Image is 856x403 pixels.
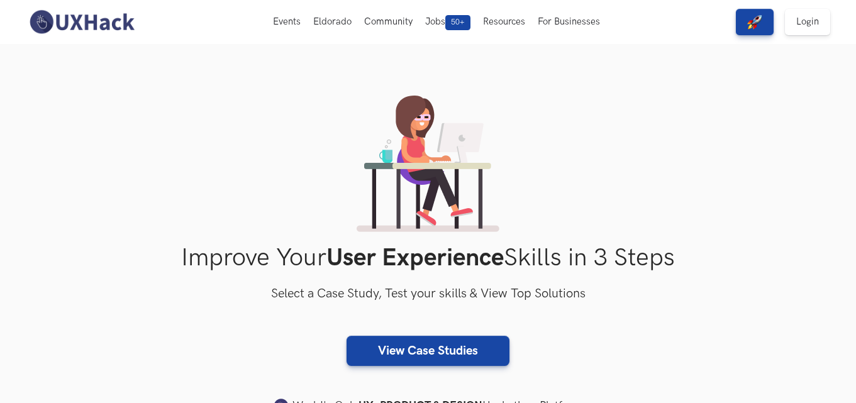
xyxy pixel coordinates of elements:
[347,336,509,366] a: View Case Studies
[445,15,470,30] span: 50+
[26,9,138,35] img: UXHack-logo.png
[747,14,762,30] img: rocket
[357,96,499,232] img: lady working on laptop
[785,9,830,35] a: Login
[26,243,831,273] h1: Improve Your Skills in 3 Steps
[26,284,831,304] h3: Select a Case Study, Test your skills & View Top Solutions
[326,243,504,273] strong: User Experience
